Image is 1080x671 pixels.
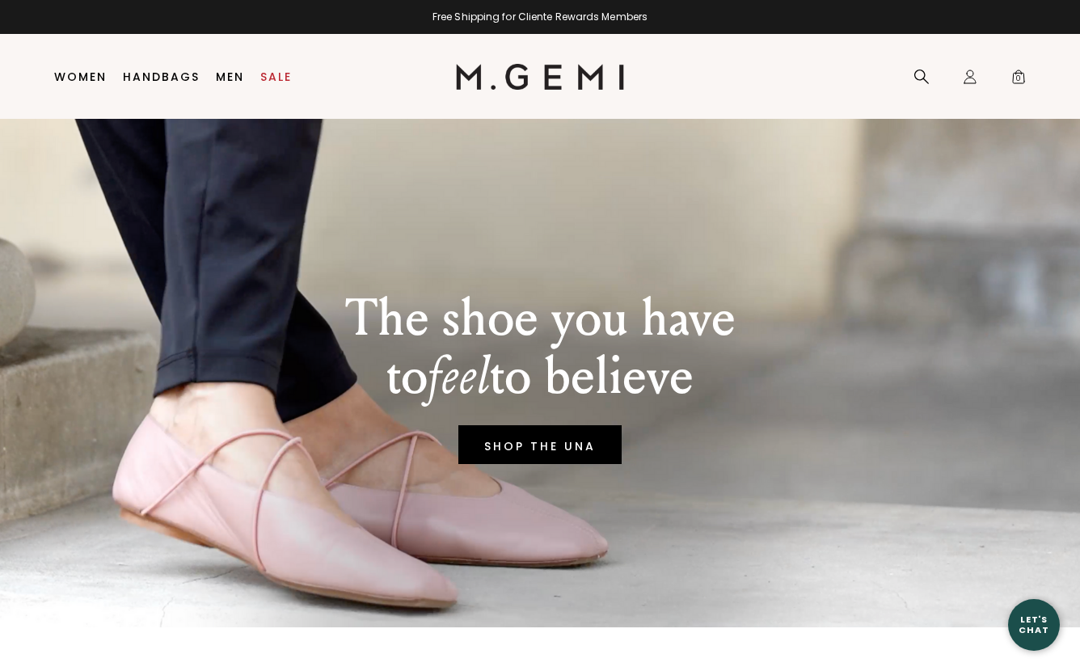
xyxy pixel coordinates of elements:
a: Women [54,70,107,83]
img: M.Gemi [456,64,625,90]
a: Men [216,70,244,83]
p: The shoe you have [345,289,736,348]
span: 0 [1010,72,1027,88]
a: Sale [260,70,292,83]
a: Handbags [123,70,200,83]
em: feel [428,345,490,407]
p: to to believe [345,348,736,406]
a: SHOP THE UNA [458,425,622,464]
div: Let's Chat [1008,614,1060,635]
